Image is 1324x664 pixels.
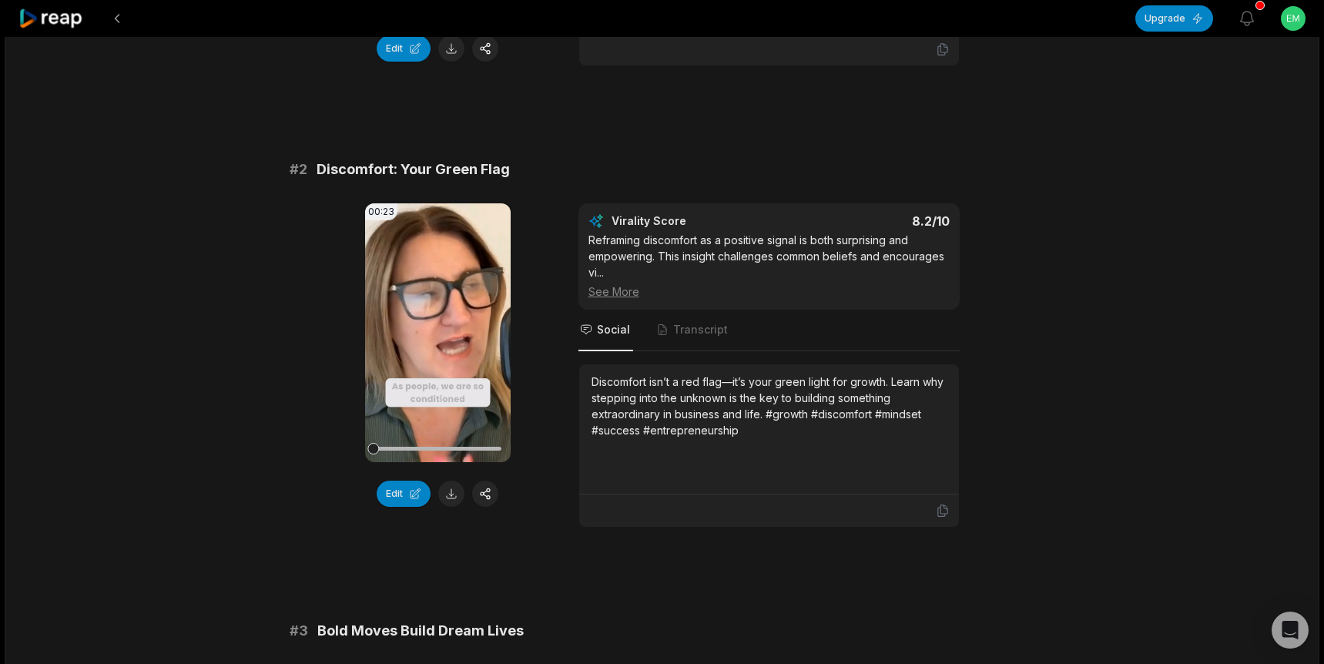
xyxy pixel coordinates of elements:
span: Transcript [673,322,728,337]
div: Reframing discomfort as a positive signal is both surprising and empowering. This insight challen... [588,232,950,300]
button: Edit [377,481,431,507]
video: Your browser does not support mp4 format. [365,203,511,462]
div: Open Intercom Messenger [1272,612,1309,649]
div: Discomfort isn’t a red flag—it’s your green light for growth. Learn why stepping into the unknown... [592,374,947,438]
nav: Tabs [578,310,960,351]
span: Discomfort: Your Green Flag [317,159,510,180]
button: Upgrade [1135,5,1213,32]
div: 8.2 /10 [784,213,950,229]
span: # 3 [290,620,308,642]
button: Edit [377,35,431,62]
span: Bold Moves Build Dream Lives [317,620,524,642]
div: See More [588,283,950,300]
span: Social [597,322,630,337]
span: # 2 [290,159,307,180]
div: Virality Score [612,213,777,229]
